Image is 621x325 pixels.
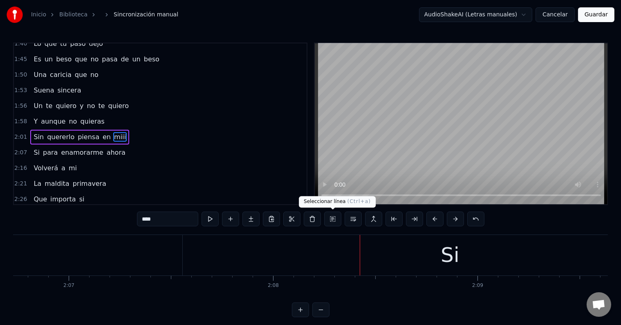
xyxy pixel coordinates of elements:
img: youka [7,7,23,23]
span: que [74,70,88,79]
span: Que [33,194,48,204]
span: aunque [40,117,66,126]
span: dejó [88,39,104,48]
span: maldita [44,179,70,188]
span: miii [113,132,127,142]
span: quererlo [46,132,75,142]
span: 2:16 [14,164,27,172]
span: Suena [33,86,55,95]
span: 2:01 [14,133,27,141]
span: Es [33,54,42,64]
span: de [120,54,130,64]
span: no [90,54,99,64]
span: mi [68,163,78,173]
button: Guardar [578,7,614,22]
a: Inicio [31,11,46,19]
span: no [90,70,99,79]
span: beso [143,54,160,64]
span: y [79,101,84,111]
span: Lo [33,39,42,48]
span: Sin [33,132,45,142]
span: pasa [101,54,118,64]
div: 2:07 [63,282,74,289]
span: ( Ctrl+a ) [347,199,371,204]
span: piensa [77,132,100,142]
span: importa [49,194,77,204]
span: beso [55,54,72,64]
span: en [102,132,112,142]
span: paso [69,39,86,48]
span: 1:50 [14,71,27,79]
nav: breadcrumb [31,11,178,19]
div: 2:08 [268,282,279,289]
span: sincera [57,86,82,95]
span: primavera [72,179,107,188]
span: te [45,101,53,111]
span: caricia [49,70,72,79]
span: 2:26 [14,195,27,203]
span: 1:40 [14,40,27,48]
span: un [44,54,54,64]
span: te [97,101,105,111]
span: que [74,54,88,64]
span: Sincronización manual [114,11,178,19]
span: 2:07 [14,149,27,157]
span: para [42,148,58,157]
span: quiero [55,101,77,111]
span: un [132,54,141,64]
span: ahora [106,148,126,157]
div: Si [441,240,460,271]
span: tu [59,39,67,48]
span: quiero [108,101,130,111]
a: Biblioteca [59,11,87,19]
span: 1:58 [14,117,27,126]
span: La [33,179,42,188]
span: no [86,101,96,111]
span: que [44,39,58,48]
div: Chat abierto [587,292,611,317]
div: 2:09 [472,282,483,289]
span: enamorarme [60,148,104,157]
span: 1:45 [14,55,27,63]
span: 1:56 [14,102,27,110]
span: no [68,117,78,126]
span: si [78,194,85,204]
span: Si [33,148,40,157]
button: Cancelar [536,7,575,22]
span: quieras [79,117,105,126]
span: 2:21 [14,180,27,188]
span: Una [33,70,47,79]
span: Y [33,117,38,126]
span: Volverá [33,163,59,173]
div: Seleccionar línea [299,196,376,208]
span: 1:53 [14,86,27,95]
span: Un [33,101,43,111]
span: a [61,163,66,173]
